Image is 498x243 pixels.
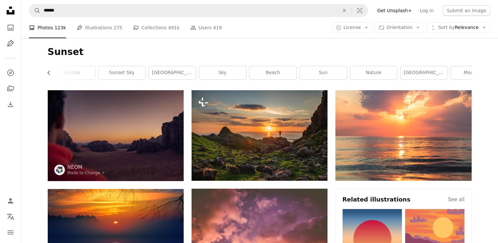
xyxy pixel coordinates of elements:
[54,165,65,175] img: Go to NEOM's profile
[48,66,95,79] a: sunrise
[300,66,347,79] a: sun
[375,22,424,33] button: Orientation
[4,194,17,207] a: Log in / Sign up
[213,24,222,31] span: 419
[67,171,105,175] a: Made to Change ↗
[149,66,196,79] a: [GEOGRAPHIC_DATA]
[438,25,455,30] span: Sort by
[448,196,464,203] a: See all
[168,24,180,31] span: 491k
[335,90,471,181] img: sea under white clouds at golden hour
[4,210,17,223] button: Language
[133,17,180,38] a: Collections 491k
[386,25,412,30] span: Orientation
[98,66,145,79] a: sunset sky
[416,5,437,16] a: Log in
[337,4,352,17] button: Clear
[48,224,184,230] a: brown boat near dock
[350,66,397,79] a: nature
[373,5,416,16] a: Get Unsplash+
[48,90,184,181] img: a man in a red shirt is looking at the desert
[249,66,297,79] a: beach
[192,132,328,138] a: a man standing on top of a lush green hillside
[438,24,479,31] span: Relevance
[342,196,410,203] h4: Related illustrations
[4,37,17,50] a: Illustrations
[4,82,17,95] a: Collections
[48,133,184,139] a: a man in a red shirt is looking at the desert
[4,21,17,34] a: Photos
[29,4,368,17] form: Find visuals sitewide
[443,5,490,16] button: Submit an image
[401,66,448,79] a: [GEOGRAPHIC_DATA]
[67,164,105,171] a: NEOM
[4,66,17,79] a: Explore
[332,22,373,33] button: License
[451,66,498,79] a: mountain
[335,132,471,138] a: sea under white clouds at golden hour
[4,98,17,111] a: Download History
[48,66,55,79] button: scroll list to the left
[190,17,222,38] a: Users 419
[199,66,246,79] a: sky
[352,4,368,17] button: Visual search
[77,17,122,38] a: Illustrations 275
[344,25,361,30] span: License
[48,46,472,58] h1: Sunset
[192,90,328,181] img: a man standing on top of a lush green hillside
[29,4,40,17] button: Search Unsplash
[427,22,490,33] button: Sort byRelevance
[114,24,122,31] span: 275
[4,226,17,239] button: Menu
